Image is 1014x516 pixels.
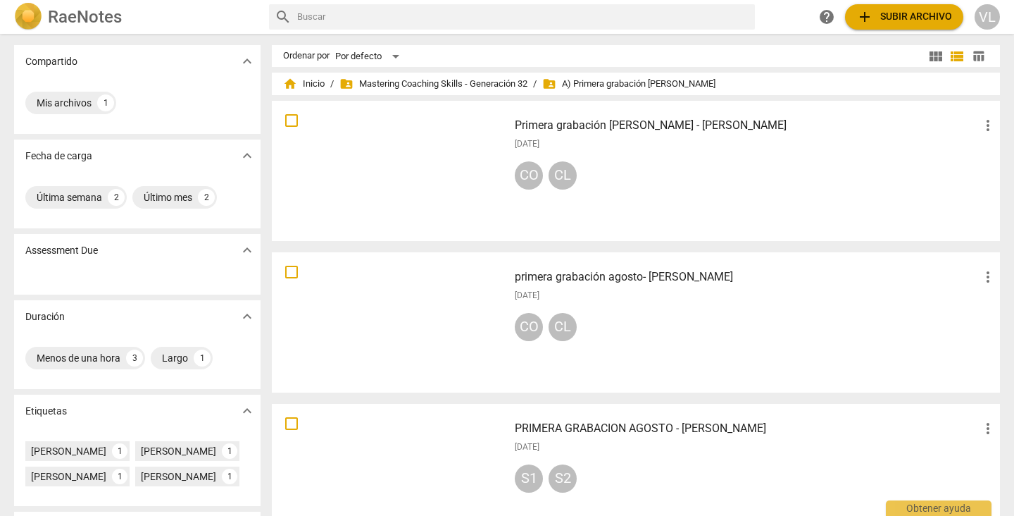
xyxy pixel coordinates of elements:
[856,8,952,25] span: Subir archivo
[237,145,258,166] button: Mostrar más
[198,189,215,206] div: 2
[31,469,106,484] div: [PERSON_NAME]
[515,465,543,493] div: S1
[141,469,216,484] div: [PERSON_NAME]
[925,46,946,67] button: Cuadrícula
[339,77,527,91] span: Mastering Coaching Skills - Generación 32
[330,79,334,90] span: /
[283,77,297,91] span: home
[542,77,556,91] span: folder_shared
[277,106,995,236] a: Primera grabación [PERSON_NAME] - [PERSON_NAME][DATE]COCL
[297,6,749,28] input: Buscar
[283,77,325,91] span: Inicio
[239,308,256,325] span: expand_more
[126,350,143,367] div: 3
[339,77,353,91] span: folder_shared
[237,240,258,261] button: Mostrar más
[814,4,839,30] a: Obtener ayuda
[515,441,539,453] span: [DATE]
[25,243,98,258] p: Assessment Due
[239,242,256,259] span: expand_more
[549,161,577,190] div: CL
[549,313,577,341] div: CL
[141,444,216,458] div: [PERSON_NAME]
[31,444,106,458] div: [PERSON_NAME]
[25,404,67,419] p: Etiquetas
[515,420,979,437] h3: PRIMERA GRABACION AGOSTO - SEBASTIAN SOSA
[533,79,537,90] span: /
[37,190,102,204] div: Última semana
[949,48,965,65] span: view_list
[162,351,188,365] div: Largo
[979,269,996,285] span: more_vert
[194,350,211,367] div: 1
[144,190,192,204] div: Último mes
[239,147,256,164] span: expand_more
[515,138,539,150] span: [DATE]
[222,443,237,459] div: 1
[975,4,1000,30] button: VL
[37,96,92,110] div: Mis archivos
[112,443,127,459] div: 1
[97,94,114,111] div: 1
[275,8,292,25] span: search
[335,45,404,68] div: Por defecto
[237,306,258,327] button: Mostrar más
[927,48,944,65] span: view_module
[239,403,256,419] span: expand_more
[112,469,127,484] div: 1
[239,53,256,70] span: expand_more
[283,51,330,61] div: Ordenar por
[886,500,991,516] div: Obtener ayuda
[515,161,543,190] div: CO
[37,351,120,365] div: Menos de una hora
[542,77,715,91] span: A) Primera grabación [PERSON_NAME]
[515,313,543,341] div: CO
[979,420,996,437] span: more_vert
[979,117,996,134] span: more_vert
[515,269,979,285] h3: primera grabación agosto- Victor López
[222,469,237,484] div: 1
[968,46,989,67] button: Tabla
[108,189,125,206] div: 2
[515,290,539,302] span: [DATE]
[14,3,42,31] img: Logo
[946,46,968,67] button: Lista
[25,54,77,69] p: Compartido
[845,4,963,30] button: Subir
[237,51,258,72] button: Mostrar más
[856,8,873,25] span: add
[48,7,122,27] h2: RaeNotes
[25,149,92,164] p: Fecha de carga
[25,309,65,324] p: Duración
[818,8,835,25] span: help
[972,49,985,63] span: table_chart
[237,400,258,422] button: Mostrar más
[549,465,577,493] div: S2
[277,257,995,388] a: primera grabación agosto- [PERSON_NAME][DATE]COCL
[515,117,979,134] h3: Primera grabación de Agosto - Estefania Aguirre
[14,3,258,31] a: LogoRaeNotes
